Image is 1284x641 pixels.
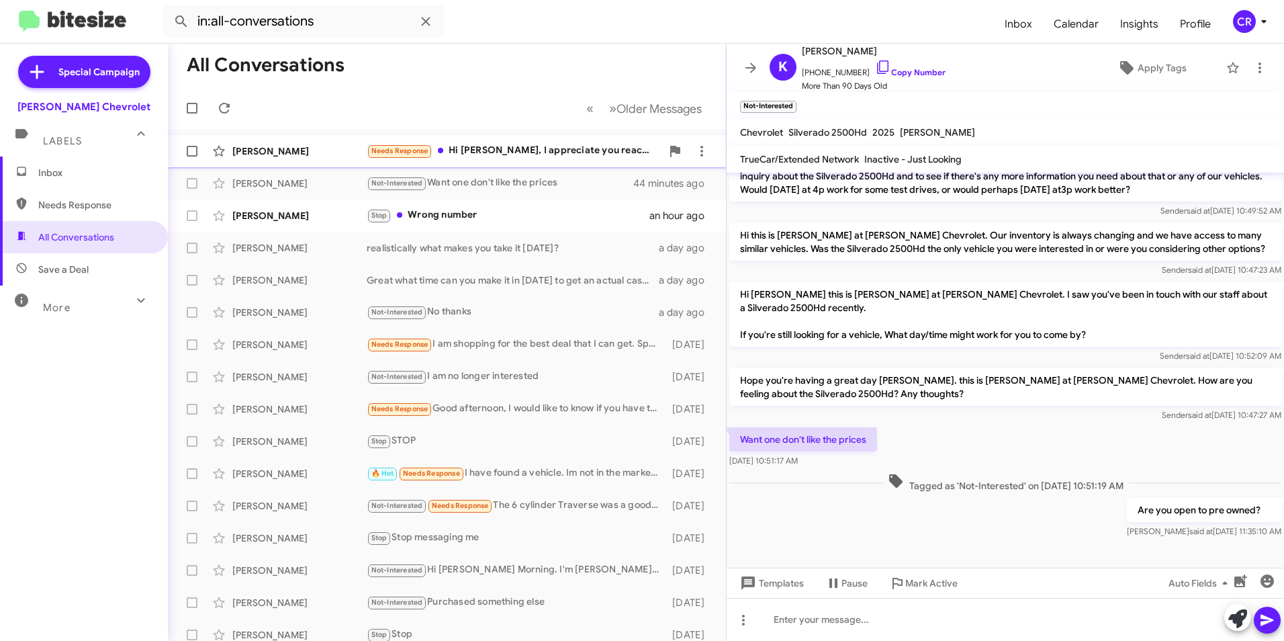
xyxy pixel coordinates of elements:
[729,456,798,466] span: [DATE] 10:51:17 AM
[727,571,815,595] button: Templates
[232,241,367,255] div: [PERSON_NAME]
[1188,265,1211,275] span: said at
[371,211,387,220] span: Stop
[232,144,367,158] div: [PERSON_NAME]
[1189,526,1213,536] span: said at
[367,304,659,320] div: No thanks
[601,95,710,122] button: Next
[371,630,387,639] span: Stop
[232,209,367,222] div: [PERSON_NAME]
[878,571,968,595] button: Mark Active
[38,198,152,212] span: Needs Response
[802,43,946,59] span: [PERSON_NAME]
[905,571,958,595] span: Mark Active
[371,566,423,574] span: Not-Interested
[367,143,661,159] div: Hi [PERSON_NAME], I appreciate you reaching out but we owe 40k on my Ford and it's worth at best ...
[729,368,1281,406] p: Hope you're having a great day [PERSON_NAME]. this is [PERSON_NAME] at [PERSON_NAME] Chevrolet. H...
[1222,10,1269,33] button: CR
[737,571,804,595] span: Templates
[1043,5,1109,44] a: Calendar
[666,435,715,448] div: [DATE]
[1169,5,1222,44] a: Profile
[788,126,867,138] span: Silverado 2500Hd
[38,230,114,244] span: All Conversations
[666,596,715,609] div: [DATE]
[740,153,859,165] span: TrueCar/Extended Network
[659,241,715,255] div: a day ago
[38,166,152,179] span: Inbox
[1158,571,1244,595] button: Auto Fields
[729,427,877,452] p: Want one don't like the prices
[1188,410,1211,420] span: said at
[1109,5,1169,44] a: Insights
[163,5,445,38] input: Search
[666,370,715,384] div: [DATE]
[1186,351,1209,361] span: said at
[666,467,715,480] div: [DATE]
[609,100,616,117] span: »
[367,401,666,417] div: Good afternoon, I would like to know if you have the Cadillac, and when I can go to check if I ca...
[232,273,367,287] div: [PERSON_NAME]
[872,126,895,138] span: 2025
[882,473,1129,493] span: Tagged as 'Not-Interested' on [DATE] 10:51:19 AM
[367,562,666,578] div: Hi [PERSON_NAME] Morning. I'm [PERSON_NAME], Sales consultant at [PERSON_NAME] Chevrolet. I am mo...
[371,404,428,413] span: Needs Response
[1233,10,1256,33] div: CR
[371,469,394,478] span: 🔥 Hot
[1160,206,1281,216] span: Sender [DATE] 10:49:52 AM
[994,5,1043,44] span: Inbox
[900,126,975,138] span: [PERSON_NAME]
[187,54,345,76] h1: All Conversations
[232,596,367,609] div: [PERSON_NAME]
[432,501,489,510] span: Needs Response
[586,100,594,117] span: «
[1083,56,1220,80] button: Apply Tags
[1127,498,1281,522] p: Are you open to pre owned?
[43,302,71,314] span: More
[367,175,635,191] div: Want one don't like the prices
[729,223,1281,261] p: Hi this is [PERSON_NAME] at [PERSON_NAME] Chevrolet. Our inventory is always changing and we have...
[367,241,659,255] div: realistically what makes you take it [DATE]?
[232,177,367,190] div: [PERSON_NAME]
[367,273,659,287] div: Great what time can you make it in [DATE] to get an actual cash value for your vehicle?
[666,338,715,351] div: [DATE]
[371,372,423,381] span: Not-Interested
[579,95,710,122] nav: Page navigation example
[371,533,387,542] span: Stop
[367,530,666,546] div: Stop messaging me
[371,179,423,187] span: Not-Interested
[371,308,423,316] span: Not-Interested
[778,56,788,78] span: K
[371,340,428,349] span: Needs Response
[17,100,150,114] div: [PERSON_NAME] Chevrolet
[1138,56,1187,80] span: Apply Tags
[1187,206,1210,216] span: said at
[740,126,783,138] span: Chevrolet
[232,402,367,416] div: [PERSON_NAME]
[371,437,387,445] span: Stop
[232,499,367,513] div: [PERSON_NAME]
[232,370,367,384] div: [PERSON_NAME]
[666,499,715,513] div: [DATE]
[666,402,715,416] div: [DATE]
[232,306,367,319] div: [PERSON_NAME]
[232,338,367,351] div: [PERSON_NAME]
[232,467,367,480] div: [PERSON_NAME]
[815,571,878,595] button: Pause
[666,531,715,545] div: [DATE]
[1127,526,1281,536] span: [PERSON_NAME] [DATE] 11:35:10 AM
[875,67,946,77] a: Copy Number
[740,101,796,113] small: Not-Interested
[43,135,82,147] span: Labels
[659,273,715,287] div: a day ago
[367,433,666,449] div: STOP
[58,65,140,79] span: Special Campaign
[232,564,367,577] div: [PERSON_NAME]
[649,209,715,222] div: an hour ago
[666,564,715,577] div: [DATE]
[232,531,367,545] div: [PERSON_NAME]
[232,435,367,448] div: [PERSON_NAME]
[403,469,460,478] span: Needs Response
